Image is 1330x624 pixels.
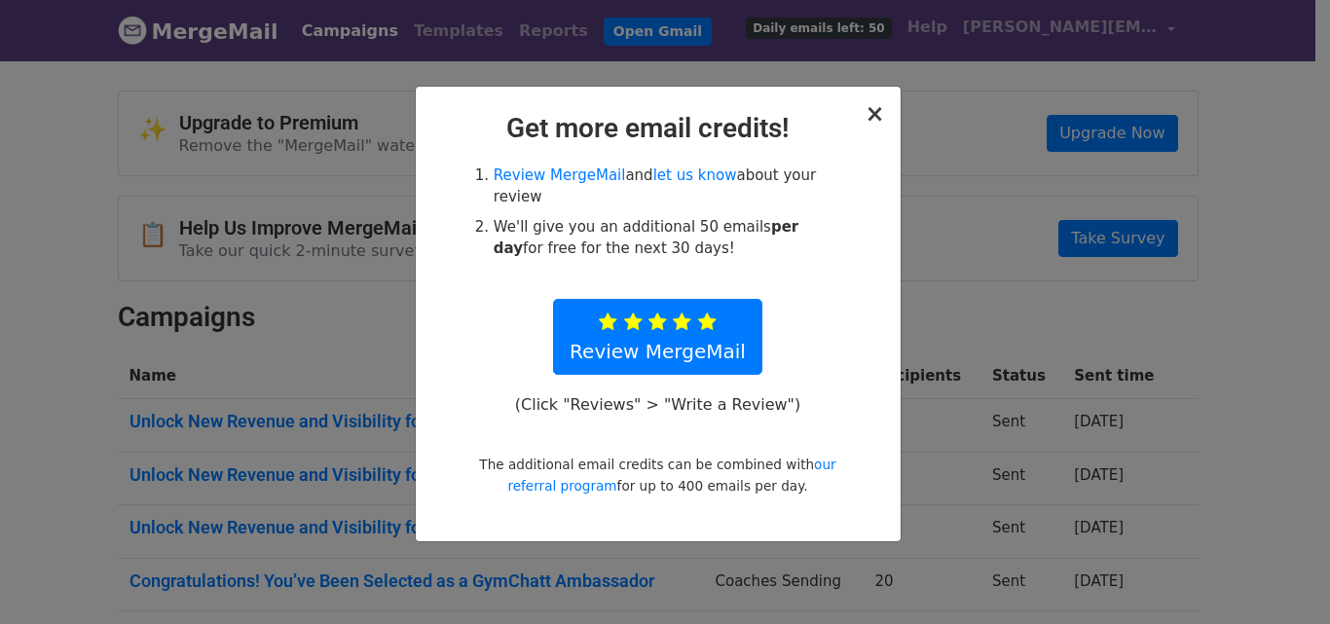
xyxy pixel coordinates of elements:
[479,457,835,494] small: The additional email credits can be combined with for up to 400 emails per day.
[653,166,737,184] a: let us know
[431,112,885,145] h2: Get more email credits!
[494,165,844,208] li: and about your review
[504,394,810,415] p: (Click "Reviews" > "Write a Review")
[494,166,626,184] a: Review MergeMail
[507,457,835,494] a: our referral program
[494,216,844,260] li: We'll give you an additional 50 emails for free for the next 30 days!
[494,218,798,258] strong: per day
[553,299,762,375] a: Review MergeMail
[865,102,884,126] button: Close
[865,100,884,128] span: ×
[1233,531,1330,624] iframe: Chat Widget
